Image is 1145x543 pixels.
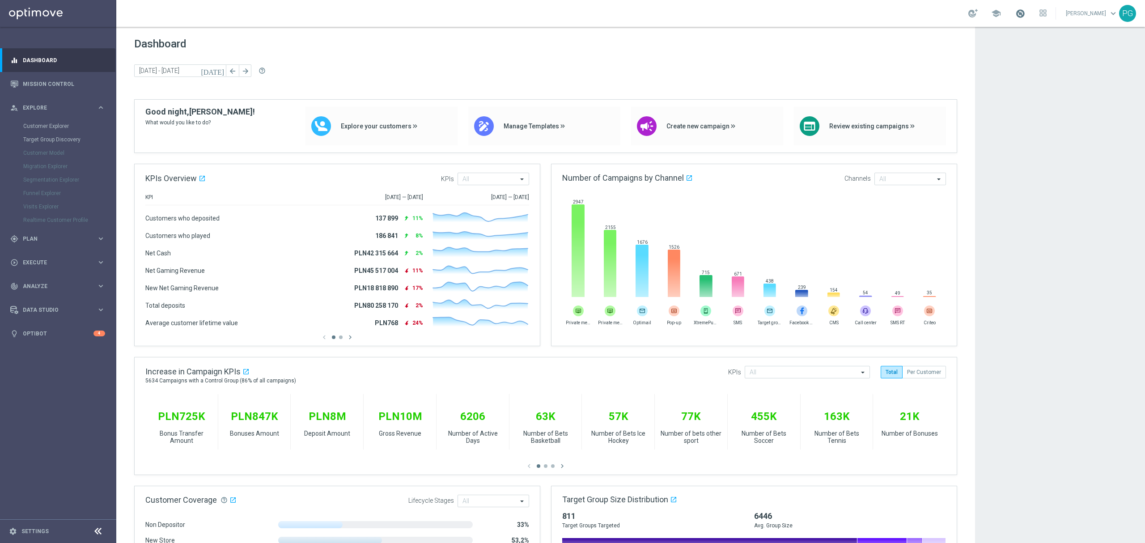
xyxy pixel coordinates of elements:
i: settings [9,527,17,535]
button: Mission Control [10,81,106,88]
div: Analyze [10,282,97,290]
span: keyboard_arrow_down [1108,8,1118,18]
a: Settings [21,529,49,534]
span: school [991,8,1001,18]
button: gps_fixed Plan keyboard_arrow_right [10,235,106,242]
i: equalizer [10,56,18,64]
div: Data Studio [10,306,97,314]
div: Segmentation Explorer [23,173,115,187]
i: play_circle_outline [10,259,18,267]
div: 4 [93,331,105,336]
div: Plan [10,235,97,243]
button: Data Studio keyboard_arrow_right [10,306,106,314]
div: Execute [10,259,97,267]
i: gps_fixed [10,235,18,243]
a: Customer Explorer [23,123,93,130]
span: Execute [23,260,97,265]
div: Funnel Explorer [23,187,115,200]
i: keyboard_arrow_right [97,103,105,112]
div: Realtime Customer Profile [23,213,115,227]
span: Explore [23,105,97,110]
div: Explore [10,104,97,112]
div: Optibot [10,322,105,345]
i: person_search [10,104,18,112]
a: Target Group Discovery [23,136,93,143]
div: Customer Explorer [23,119,115,133]
i: lightbulb [10,330,18,338]
span: Data Studio [23,307,97,313]
i: keyboard_arrow_right [97,282,105,290]
a: [PERSON_NAME]keyboard_arrow_down [1065,7,1119,20]
i: track_changes [10,282,18,290]
div: Mission Control [10,72,105,96]
a: Mission Control [23,72,105,96]
button: lightbulb Optibot 4 [10,330,106,337]
div: PG [1119,5,1136,22]
i: keyboard_arrow_right [97,305,105,314]
a: Dashboard [23,48,105,72]
i: keyboard_arrow_right [97,258,105,267]
div: Migration Explorer [23,160,115,173]
i: keyboard_arrow_right [97,234,105,243]
div: Visits Explorer [23,200,115,213]
div: Target Group Discovery [23,133,115,146]
div: Dashboard [10,48,105,72]
div: Customer Model [23,146,115,160]
a: Optibot [23,322,93,345]
span: Analyze [23,284,97,289]
button: track_changes Analyze keyboard_arrow_right [10,283,106,290]
button: play_circle_outline Execute keyboard_arrow_right [10,259,106,266]
button: person_search Explore keyboard_arrow_right [10,104,106,111]
span: Plan [23,236,97,242]
button: equalizer Dashboard [10,57,106,64]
